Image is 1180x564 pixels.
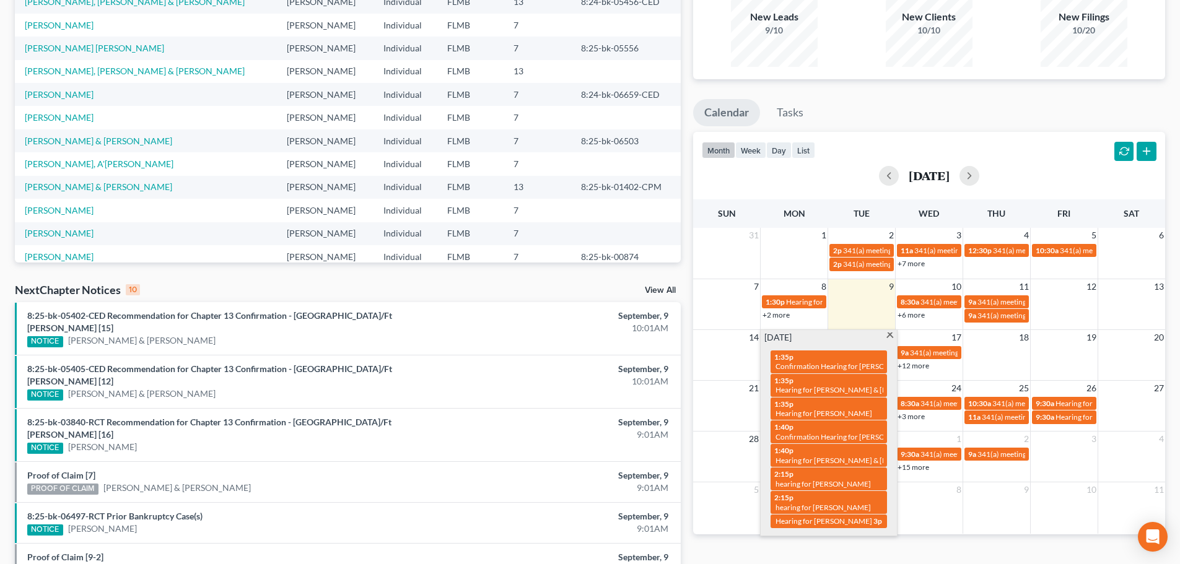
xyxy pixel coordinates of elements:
[955,228,963,243] span: 3
[571,129,681,152] td: 8:25-bk-06503
[784,208,805,219] span: Mon
[873,516,882,526] span: 3p
[1023,482,1030,497] span: 9
[126,284,140,295] div: 10
[776,432,983,441] span: Confirmation Hearing for [PERSON_NAME] & [PERSON_NAME]
[735,142,766,158] button: week
[27,470,95,480] a: Proof of Claim [7]
[914,246,1099,255] span: 341(a) meeting for [PERSON_NAME] & [PERSON_NAME]
[571,245,681,268] td: 8:25-bk-00874
[702,142,735,158] button: month
[437,37,504,59] td: FLMB
[901,399,919,408] span: 8:30a
[982,412,1101,422] span: 341(a) meeting for [PERSON_NAME]
[987,208,1005,219] span: Thu
[968,311,976,320] span: 9a
[1041,24,1127,37] div: 10/20
[25,228,94,238] a: [PERSON_NAME]
[68,388,216,400] a: [PERSON_NAME] & [PERSON_NAME]
[774,422,793,432] span: 1:40p
[25,136,172,146] a: [PERSON_NAME] & [PERSON_NAME]
[820,279,828,294] span: 8
[776,456,938,465] span: Hearing for [PERSON_NAME] & [PERSON_NAME]
[1158,228,1165,243] span: 6
[977,449,1097,459] span: 341(a) meeting for [PERSON_NAME]
[504,129,571,152] td: 7
[27,310,392,333] a: 8:25-bk-05402-CED Recommendation for Chapter 13 Confirmation - [GEOGRAPHIC_DATA]/Ft [PERSON_NAME]...
[1041,10,1127,24] div: New Filings
[776,362,983,371] span: Confirmation Hearing for [PERSON_NAME] & [PERSON_NAME]
[748,228,760,243] span: 31
[909,169,950,182] h2: [DATE]
[919,208,939,219] span: Wed
[504,83,571,106] td: 7
[437,245,504,268] td: FLMB
[920,449,1040,459] span: 341(a) meeting for [PERSON_NAME]
[437,83,504,106] td: FLMB
[25,205,94,215] a: [PERSON_NAME]
[968,297,976,306] span: 9a
[843,259,1028,269] span: 341(a) meeting for [PERSON_NAME] & [PERSON_NAME]
[463,322,668,334] div: 10:01AM
[910,348,1095,357] span: 341(a) meeting for [PERSON_NAME] & [PERSON_NAME]
[437,152,504,175] td: FLMB
[901,246,913,255] span: 11a
[103,482,251,494] a: [PERSON_NAME] & [PERSON_NAME]
[277,14,374,37] td: [PERSON_NAME]
[27,484,98,495] div: PROOF OF CLAIM
[731,10,818,24] div: New Leads
[463,551,668,563] div: September, 9
[374,14,437,37] td: Individual
[277,152,374,175] td: [PERSON_NAME]
[277,129,374,152] td: [PERSON_NAME]
[753,279,760,294] span: 7
[15,282,140,297] div: NextChapter Notices
[463,523,668,535] div: 9:01AM
[277,60,374,83] td: [PERSON_NAME]
[25,20,94,30] a: [PERSON_NAME]
[277,245,374,268] td: [PERSON_NAME]
[774,469,793,479] span: 2:15p
[1018,330,1030,345] span: 18
[437,129,504,152] td: FLMB
[463,363,668,375] div: September, 9
[1153,482,1165,497] span: 11
[277,83,374,106] td: [PERSON_NAME]
[1036,399,1054,408] span: 9:30a
[774,446,793,455] span: 1:40p
[776,503,871,512] span: hearing for [PERSON_NAME]
[898,361,929,370] a: +12 more
[886,10,972,24] div: New Clients
[950,330,963,345] span: 17
[776,479,871,488] span: hearing for [PERSON_NAME]
[977,297,1097,306] span: 341(a) meeting for [PERSON_NAME]
[977,311,1097,320] span: 341(a) meeting for [PERSON_NAME]
[898,412,925,421] a: +3 more
[1023,432,1030,446] span: 2
[374,245,437,268] td: Individual
[1085,381,1098,396] span: 26
[463,510,668,523] div: September, 9
[1090,228,1098,243] span: 5
[774,493,793,502] span: 2:15p
[854,208,870,219] span: Tue
[25,43,164,53] a: [PERSON_NAME] [PERSON_NAME]
[1153,330,1165,345] span: 20
[25,158,173,169] a: [PERSON_NAME], A'[PERSON_NAME]
[774,376,793,385] span: 1:35p
[374,60,437,83] td: Individual
[277,37,374,59] td: [PERSON_NAME]
[820,228,828,243] span: 1
[1060,246,1179,255] span: 341(a) meeting for [PERSON_NAME]
[437,14,504,37] td: FLMB
[571,37,681,59] td: 8:25-bk-05556
[901,449,919,459] span: 9:30a
[1018,381,1030,396] span: 25
[1057,208,1070,219] span: Fri
[27,363,392,386] a: 8:25-bk-05405-CED Recommendation for Chapter 13 Confirmation - [GEOGRAPHIC_DATA]/Ft [PERSON_NAME]...
[374,176,437,199] td: Individual
[504,14,571,37] td: 7
[1138,522,1168,552] div: Open Intercom Messenger
[504,106,571,129] td: 7
[463,469,668,482] div: September, 9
